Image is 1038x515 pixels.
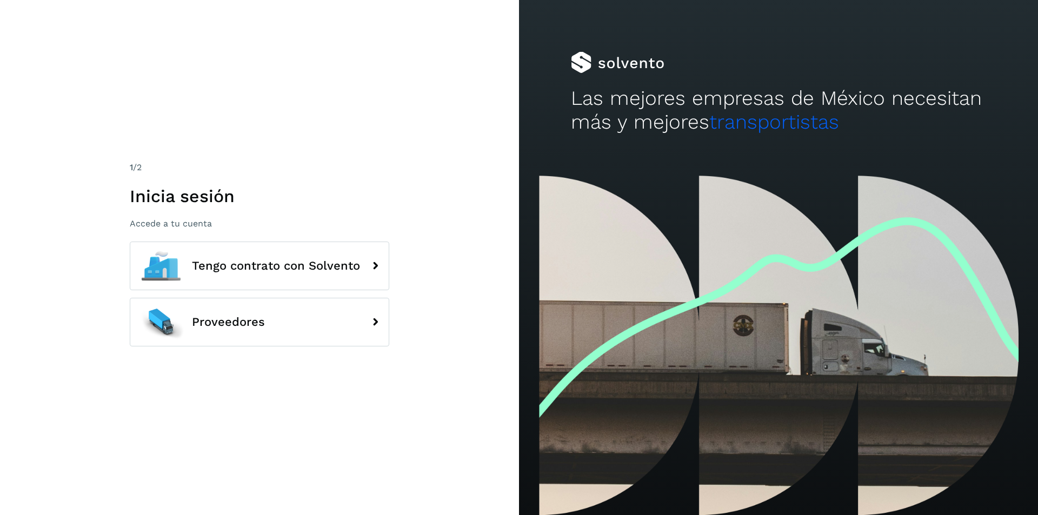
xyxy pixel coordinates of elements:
span: Proveedores [192,316,265,329]
span: transportistas [709,110,839,133]
button: Proveedores [130,298,389,346]
button: Tengo contrato con Solvento [130,242,389,290]
h2: Las mejores empresas de México necesitan más y mejores [571,86,986,135]
h1: Inicia sesión [130,186,389,206]
span: Tengo contrato con Solvento [192,259,360,272]
div: /2 [130,161,389,174]
span: 1 [130,162,133,172]
p: Accede a tu cuenta [130,218,389,229]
